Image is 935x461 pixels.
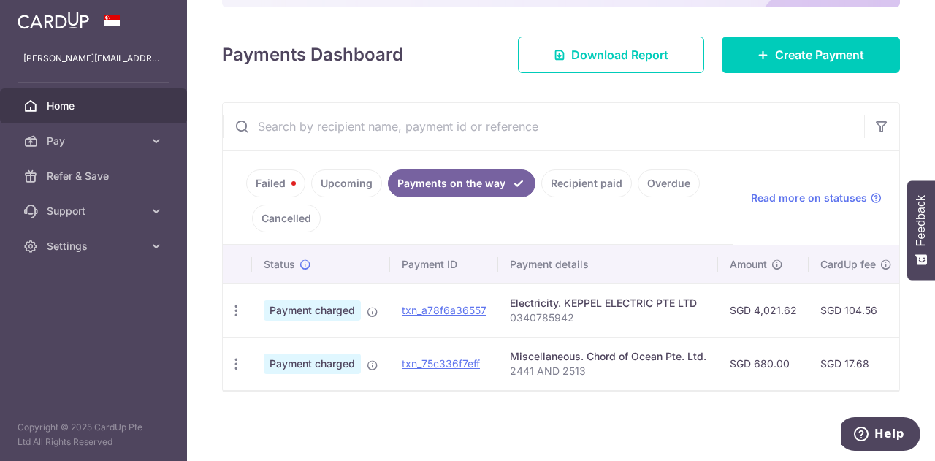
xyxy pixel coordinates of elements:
a: Download Report [518,37,704,73]
span: Refer & Save [47,169,143,183]
a: Failed [246,169,305,197]
a: Overdue [638,169,700,197]
span: Read more on statuses [751,191,867,205]
span: Create Payment [775,46,864,64]
a: Recipient paid [541,169,632,197]
span: Home [47,99,143,113]
span: Download Report [571,46,668,64]
input: Search by recipient name, payment id or reference [223,103,864,150]
td: SGD 680.00 [718,337,809,390]
p: 0340785942 [510,310,706,325]
span: Pay [47,134,143,148]
p: [PERSON_NAME][EMAIL_ADDRESS][DOMAIN_NAME] [23,51,164,66]
span: Settings [47,239,143,254]
td: SGD 17.68 [809,337,904,390]
a: Cancelled [252,205,321,232]
td: SGD 104.56 [809,283,904,337]
a: Upcoming [311,169,382,197]
h4: Payments Dashboard [222,42,403,68]
th: Payment details [498,245,718,283]
span: Support [47,204,143,218]
p: 2441 AND 2513 [510,364,706,378]
span: Amount [730,257,767,272]
div: Miscellaneous. Chord of Ocean Pte. Ltd. [510,349,706,364]
a: Read more on statuses [751,191,882,205]
a: Create Payment [722,37,900,73]
td: SGD 4,021.62 [718,283,809,337]
div: Electricity. KEPPEL ELECTRIC PTE LTD [510,296,706,310]
button: Feedback - Show survey [907,180,935,280]
span: Feedback [915,195,928,246]
a: txn_75c336f7eff [402,357,480,370]
span: Status [264,257,295,272]
iframe: Opens a widget where you can find more information [841,417,920,454]
span: Payment charged [264,300,361,321]
a: txn_a78f6a36557 [402,304,486,316]
a: Payments on the way [388,169,535,197]
th: Payment ID [390,245,498,283]
img: CardUp [18,12,89,29]
span: Payment charged [264,354,361,374]
span: CardUp fee [820,257,876,272]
